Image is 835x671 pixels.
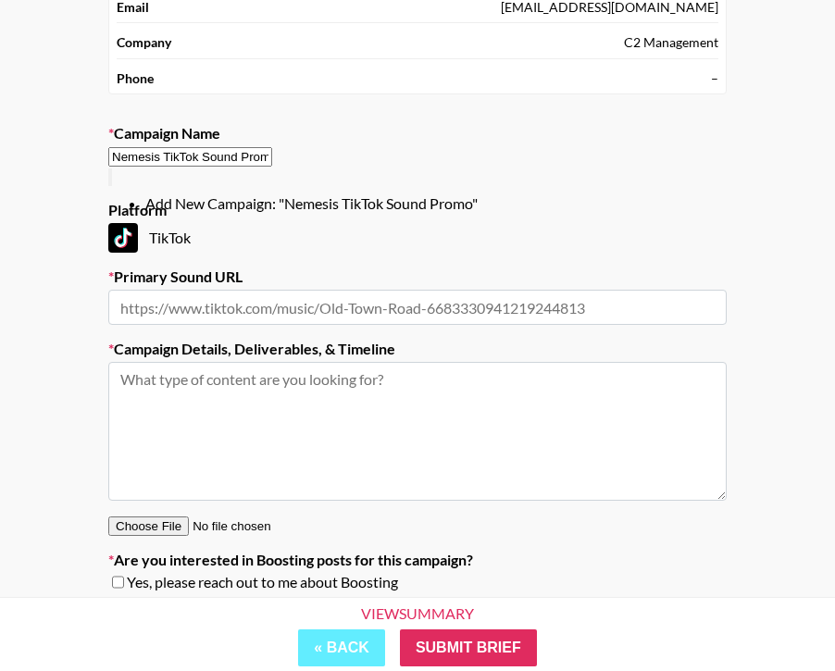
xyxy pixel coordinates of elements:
[117,70,154,87] strong: Phone
[117,34,171,51] strong: Company
[108,168,112,186] button: Clear
[711,70,718,87] div: –
[345,605,490,622] div: View Summary
[298,629,385,666] button: « Back
[400,629,537,666] input: Submit Brief
[108,290,727,325] input: https://www.tiktok.com/music/Old-Town-Road-6683330941219244813
[108,267,727,286] label: Primary Sound URL
[108,147,272,167] input: Old Town Road - Lil Nas X + Billy Ray Cyrus
[108,223,138,253] img: TikTok
[624,34,718,51] div: C2 Management
[108,340,727,358] label: Campaign Details, Deliverables, & Timeline
[108,223,727,253] div: TikTok
[145,194,727,213] li: Add New Campaign: "Nemesis TikTok Sound Promo"
[108,551,727,569] label: Are you interested in Boosting posts for this campaign?
[127,573,398,591] span: Yes, please reach out to me about Boosting
[108,124,727,143] label: Campaign Name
